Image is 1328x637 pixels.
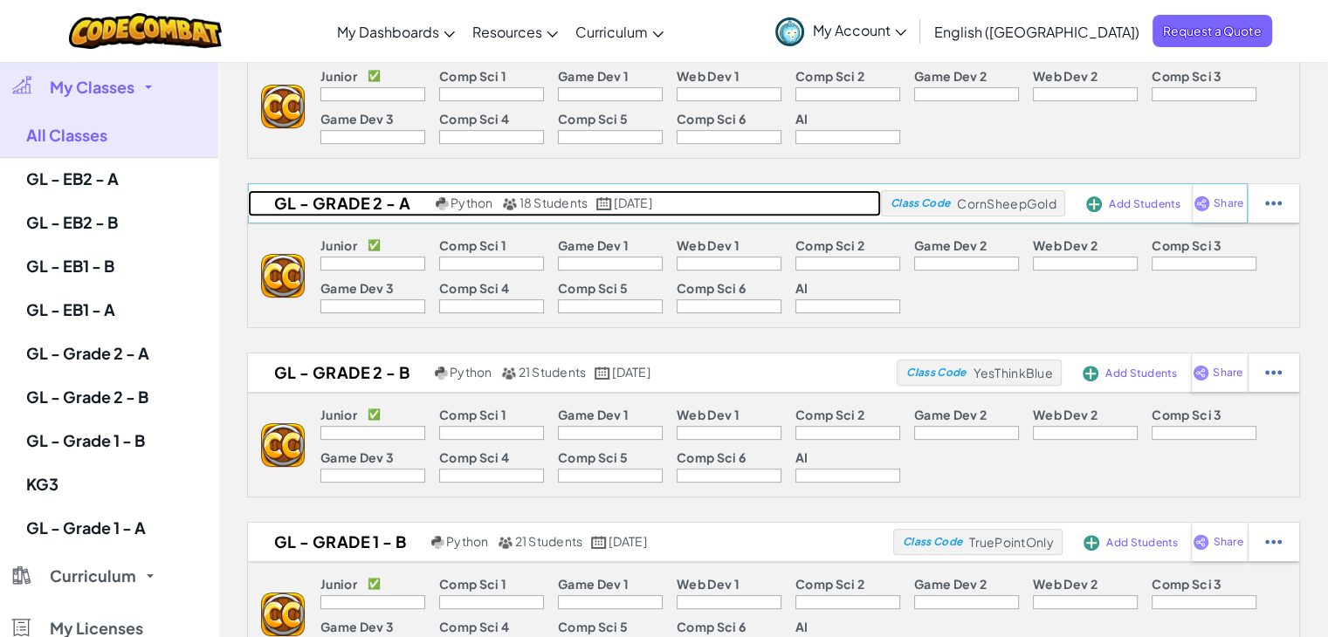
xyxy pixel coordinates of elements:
span: 21 Students [515,533,583,549]
span: My Dashboards [337,23,439,41]
p: Game Dev 2 [914,577,987,591]
a: GL - Grade 2 - B Python 21 Students [DATE] [248,360,897,386]
span: Add Students [1105,368,1177,379]
img: python.png [435,366,448,380]
span: Share [1213,367,1242,378]
p: Web Dev 1 [677,408,740,421]
p: Comp Sci 6 [677,620,746,634]
img: logo [261,423,305,467]
p: Junior [320,577,357,591]
a: Curriculum [567,8,672,55]
p: AI [795,112,808,126]
img: IconShare_Purple.svg [1194,195,1210,211]
p: ✅ [368,408,381,421]
p: Web Dev 1 [677,238,740,252]
img: IconStudentEllipsis.svg [1265,195,1282,211]
p: Junior [320,408,357,421]
p: Junior [320,238,357,252]
p: Comp Sci 5 [558,281,628,295]
span: Resources [472,23,542,41]
span: 21 Students [519,364,587,380]
p: Comp Sci 3 [1152,408,1221,421]
p: Comp Sci 2 [795,69,864,83]
p: Game Dev 3 [320,281,394,295]
p: Game Dev 2 [914,238,987,252]
p: Comp Sci 4 [439,281,509,295]
img: IconShare_Purple.svg [1193,365,1209,380]
span: Python [451,195,492,210]
p: Web Dev 2 [1033,577,1097,591]
img: IconShare_Purple.svg [1193,534,1209,550]
p: Web Dev 1 [677,69,740,83]
p: Game Dev 1 [558,69,629,83]
p: Comp Sci 5 [558,112,628,126]
img: IconStudentEllipsis.svg [1265,534,1282,550]
p: Comp Sci 2 [795,577,864,591]
img: IconAddStudents.svg [1086,196,1102,212]
h2: GL - Grade 2 - B [248,360,430,386]
p: Comp Sci 4 [439,450,509,464]
p: Game Dev 3 [320,620,394,634]
span: My Licenses [50,620,143,636]
img: calendar.svg [595,366,610,380]
a: GL - Grade 2 - A Python 18 Students [DATE] [248,190,881,216]
p: Web Dev 1 [677,577,740,591]
h2: GL - Grade 2 - A [248,190,431,216]
span: Class Code [906,367,966,378]
p: Game Dev 2 [914,408,987,421]
img: logo [261,85,305,128]
p: Game Dev 2 [914,69,987,83]
span: Curriculum [50,568,136,584]
a: Request a Quote [1153,15,1272,47]
span: Add Students [1106,538,1178,548]
span: Curriculum [575,23,648,41]
span: CornSheepGold [957,195,1056,211]
p: Comp Sci 6 [677,281,746,295]
span: Python [450,364,492,380]
p: Comp Sci 3 [1152,69,1221,83]
p: Comp Sci 3 [1152,238,1221,252]
p: Comp Sci 3 [1152,577,1221,591]
p: Comp Sci 1 [439,408,506,421]
img: logo [261,592,305,636]
p: Game Dev 1 [558,577,629,591]
p: Game Dev 1 [558,408,629,421]
a: Resources [464,8,567,55]
span: Class Code [903,537,962,547]
p: Comp Sci 6 [677,112,746,126]
p: Web Dev 2 [1033,238,1097,252]
p: Web Dev 2 [1033,69,1097,83]
p: Comp Sci 2 [795,238,864,252]
span: [DATE] [609,533,646,549]
a: My Dashboards [328,8,464,55]
span: Share [1213,537,1242,547]
p: Comp Sci 2 [795,408,864,421]
img: IconStudentEllipsis.svg [1265,365,1282,380]
a: CodeCombat logo [69,13,222,49]
p: Comp Sci 6 [677,450,746,464]
span: Python [446,533,488,549]
span: My Account [813,21,906,39]
img: IconAddStudents.svg [1083,366,1098,381]
img: avatar [775,17,804,46]
p: Junior [320,69,357,83]
span: Add Students [1109,199,1180,209]
p: Comp Sci 5 [558,450,628,464]
p: Comp Sci 4 [439,112,509,126]
p: AI [795,281,808,295]
a: GL - Grade 1 - B Python 21 Students [DATE] [248,529,893,555]
a: English ([GEOGRAPHIC_DATA]) [925,8,1148,55]
p: Comp Sci 1 [439,577,506,591]
span: Share [1214,198,1243,209]
h2: GL - Grade 1 - B [248,529,427,555]
span: [DATE] [612,364,650,380]
p: AI [795,450,808,464]
p: Comp Sci 1 [439,69,506,83]
p: AI [795,620,808,634]
p: ✅ [368,69,381,83]
p: Game Dev 3 [320,112,394,126]
img: calendar.svg [591,536,607,549]
img: logo [261,254,305,298]
p: ✅ [368,577,381,591]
